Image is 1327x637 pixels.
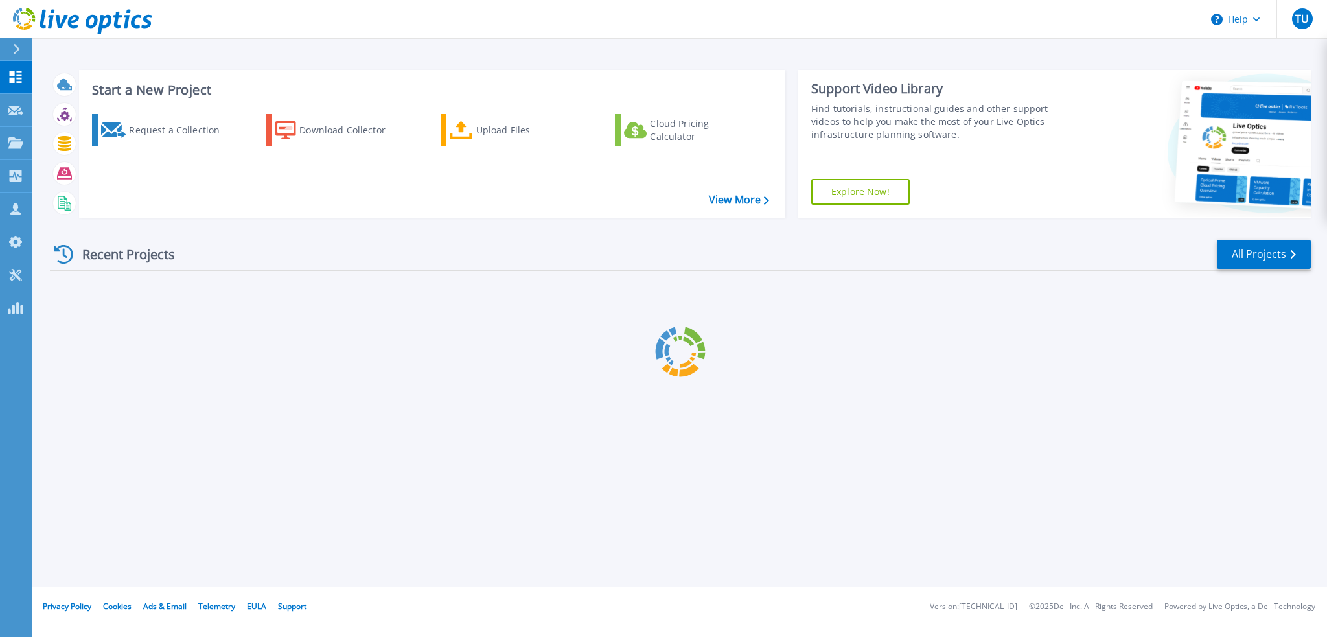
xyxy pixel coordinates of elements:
[811,80,1074,97] div: Support Video Library
[811,179,910,205] a: Explore Now!
[441,114,585,146] a: Upload Files
[103,601,132,612] a: Cookies
[709,194,769,206] a: View More
[92,114,237,146] a: Request a Collection
[299,117,403,143] div: Download Collector
[1217,240,1311,269] a: All Projects
[1164,603,1315,611] li: Powered by Live Optics, a Dell Technology
[930,603,1017,611] li: Version: [TECHNICAL_ID]
[811,102,1074,141] div: Find tutorials, instructional guides and other support videos to help you make the most of your L...
[92,83,768,97] h3: Start a New Project
[615,114,759,146] a: Cloud Pricing Calculator
[650,117,754,143] div: Cloud Pricing Calculator
[278,601,306,612] a: Support
[198,601,235,612] a: Telemetry
[1295,14,1309,24] span: TU
[50,238,192,270] div: Recent Projects
[476,117,580,143] div: Upload Files
[129,117,233,143] div: Request a Collection
[1029,603,1153,611] li: © 2025 Dell Inc. All Rights Reserved
[143,601,187,612] a: Ads & Email
[247,601,266,612] a: EULA
[266,114,411,146] a: Download Collector
[43,601,91,612] a: Privacy Policy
